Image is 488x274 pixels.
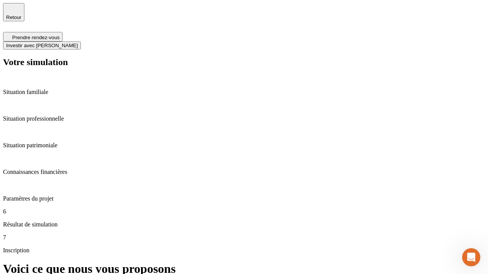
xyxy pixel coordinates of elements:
[3,142,485,149] p: Situation patrimoniale
[3,247,485,254] p: Inscription
[3,41,81,49] button: Investir avec [PERSON_NAME]
[3,208,485,215] p: 6
[6,14,21,20] span: Retour
[3,32,63,41] button: Prendre rendez-vous
[3,89,485,96] p: Situation familiale
[3,221,485,228] p: Résultat de simulation
[3,169,485,175] p: Connaissances financières
[3,234,485,241] p: 7
[3,57,485,67] h2: Votre simulation
[462,248,480,266] iframe: Intercom live chat
[6,43,78,48] span: Investir avec [PERSON_NAME]
[12,35,59,40] span: Prendre rendez-vous
[3,3,24,21] button: Retour
[3,195,485,202] p: Paramètres du projet
[3,115,485,122] p: Situation professionnelle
